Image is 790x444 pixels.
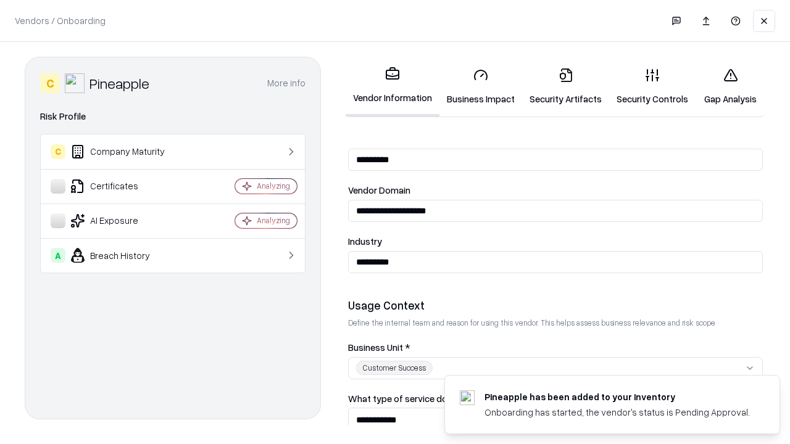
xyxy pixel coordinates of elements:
[348,318,763,328] p: Define the internal team and reason for using this vendor. This helps assess business relevance a...
[40,109,306,124] div: Risk Profile
[89,73,149,93] div: Pineapple
[484,390,750,403] div: Pineapple has been added to your inventory
[348,237,763,246] label: Industry
[348,357,763,379] button: Customer Success
[65,73,85,93] img: Pineapple
[51,144,65,159] div: C
[348,343,763,352] label: Business Unit *
[257,215,290,226] div: Analyzing
[609,58,696,115] a: Security Controls
[348,394,763,403] label: What type of service does the vendor provide? *
[267,72,306,94] button: More info
[348,298,763,313] div: Usage Context
[522,58,609,115] a: Security Artifacts
[51,248,198,263] div: Breach History
[439,58,522,115] a: Business Impact
[15,14,106,27] p: Vendors / Onboarding
[356,361,433,375] div: Customer Success
[51,213,198,228] div: AI Exposure
[348,186,763,195] label: Vendor Domain
[40,73,60,93] div: C
[51,248,65,263] div: A
[484,406,750,419] div: Onboarding has started, the vendor's status is Pending Approval.
[696,58,765,115] a: Gap Analysis
[51,144,198,159] div: Company Maturity
[51,179,198,194] div: Certificates
[257,181,290,191] div: Analyzing
[460,390,475,405] img: pineappleenergy.com
[346,57,439,117] a: Vendor Information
